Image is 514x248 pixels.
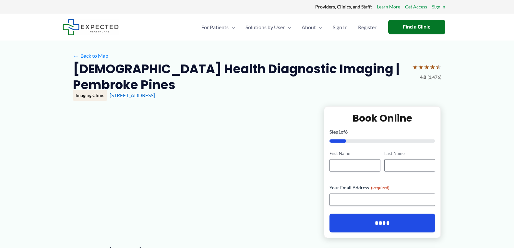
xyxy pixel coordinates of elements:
[388,20,445,34] a: Find a Clinic
[285,16,291,39] span: Menu Toggle
[384,150,435,157] label: Last Name
[436,61,441,73] span: ★
[328,16,353,39] a: Sign In
[73,90,107,101] div: Imaging Clinic
[329,184,436,191] label: Your Email Address
[353,16,382,39] a: Register
[110,92,155,98] a: [STREET_ADDRESS]
[405,3,427,11] a: Get Access
[240,16,296,39] a: Solutions by UserMenu Toggle
[296,16,328,39] a: AboutMenu Toggle
[302,16,316,39] span: About
[329,112,436,124] h2: Book Online
[430,61,436,73] span: ★
[73,53,79,59] span: ←
[432,3,445,11] a: Sign In
[345,129,348,135] span: 6
[412,61,418,73] span: ★
[418,61,424,73] span: ★
[427,73,441,81] span: (1,476)
[73,51,108,61] a: ←Back to Map
[316,16,322,39] span: Menu Toggle
[338,129,341,135] span: 1
[245,16,285,39] span: Solutions by User
[333,16,348,39] span: Sign In
[329,150,380,157] label: First Name
[377,3,400,11] a: Learn More
[358,16,377,39] span: Register
[196,16,382,39] nav: Primary Site Navigation
[315,4,372,9] strong: Providers, Clinics, and Staff:
[201,16,229,39] span: For Patients
[329,130,436,134] p: Step of
[420,73,426,81] span: 4.8
[63,19,119,35] img: Expected Healthcare Logo - side, dark font, small
[196,16,240,39] a: For PatientsMenu Toggle
[424,61,430,73] span: ★
[371,185,389,190] span: (Required)
[73,61,407,93] h2: [DEMOGRAPHIC_DATA] Health Diagnostic Imaging | Pembroke Pines
[229,16,235,39] span: Menu Toggle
